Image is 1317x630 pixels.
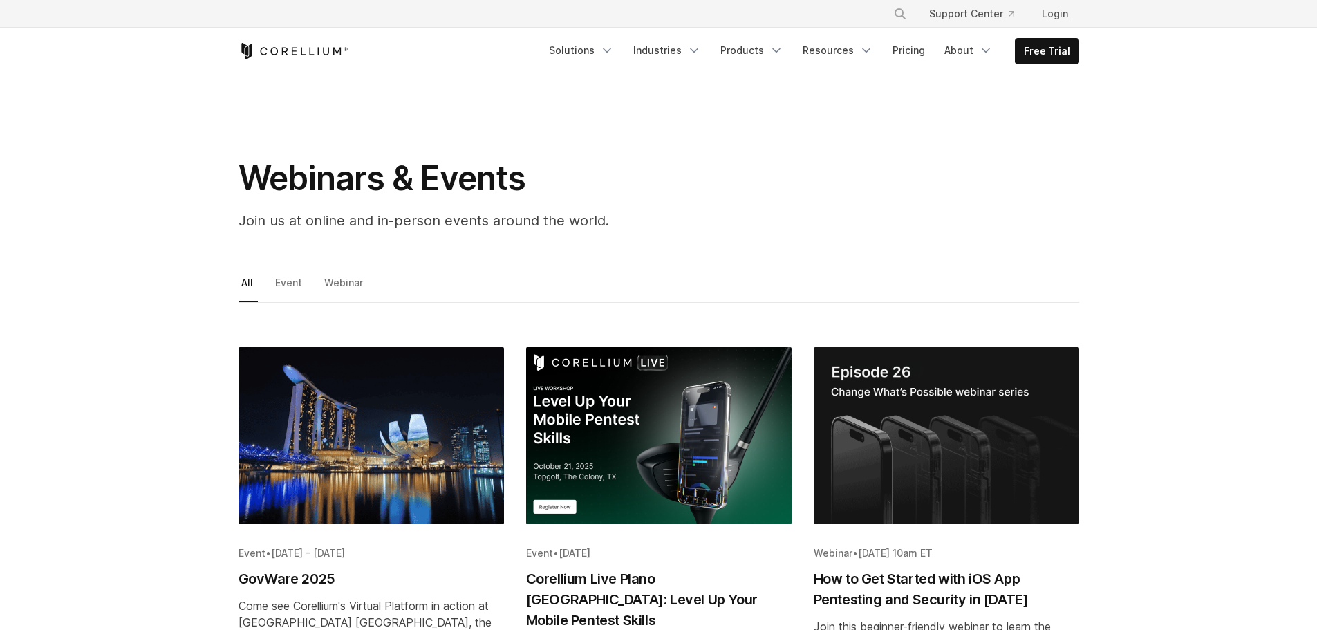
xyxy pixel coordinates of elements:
[239,273,258,302] a: All
[239,158,792,199] h1: Webinars & Events
[814,547,852,559] span: Webinar
[712,38,792,63] a: Products
[239,568,504,589] h2: GovWare 2025
[858,547,933,559] span: [DATE] 10am ET
[884,38,933,63] a: Pricing
[526,547,553,559] span: Event
[1016,39,1078,64] a: Free Trial
[888,1,913,26] button: Search
[526,347,792,524] img: Corellium Live Plano TX: Level Up Your Mobile Pentest Skills
[239,347,504,524] img: GovWare 2025
[814,347,1079,524] img: How to Get Started with iOS App Pentesting and Security in 2025
[1031,1,1079,26] a: Login
[814,568,1079,610] h2: How to Get Started with iOS App Pentesting and Security in [DATE]
[814,546,1079,560] div: •
[541,38,622,63] a: Solutions
[321,273,368,302] a: Webinar
[239,210,792,231] p: Join us at online and in-person events around the world.
[239,546,504,560] div: •
[625,38,709,63] a: Industries
[526,546,792,560] div: •
[239,547,265,559] span: Event
[794,38,881,63] a: Resources
[936,38,1001,63] a: About
[541,38,1079,64] div: Navigation Menu
[918,1,1025,26] a: Support Center
[877,1,1079,26] div: Navigation Menu
[271,547,345,559] span: [DATE] - [DATE]
[239,43,348,59] a: Corellium Home
[559,547,590,559] span: [DATE]
[272,273,307,302] a: Event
